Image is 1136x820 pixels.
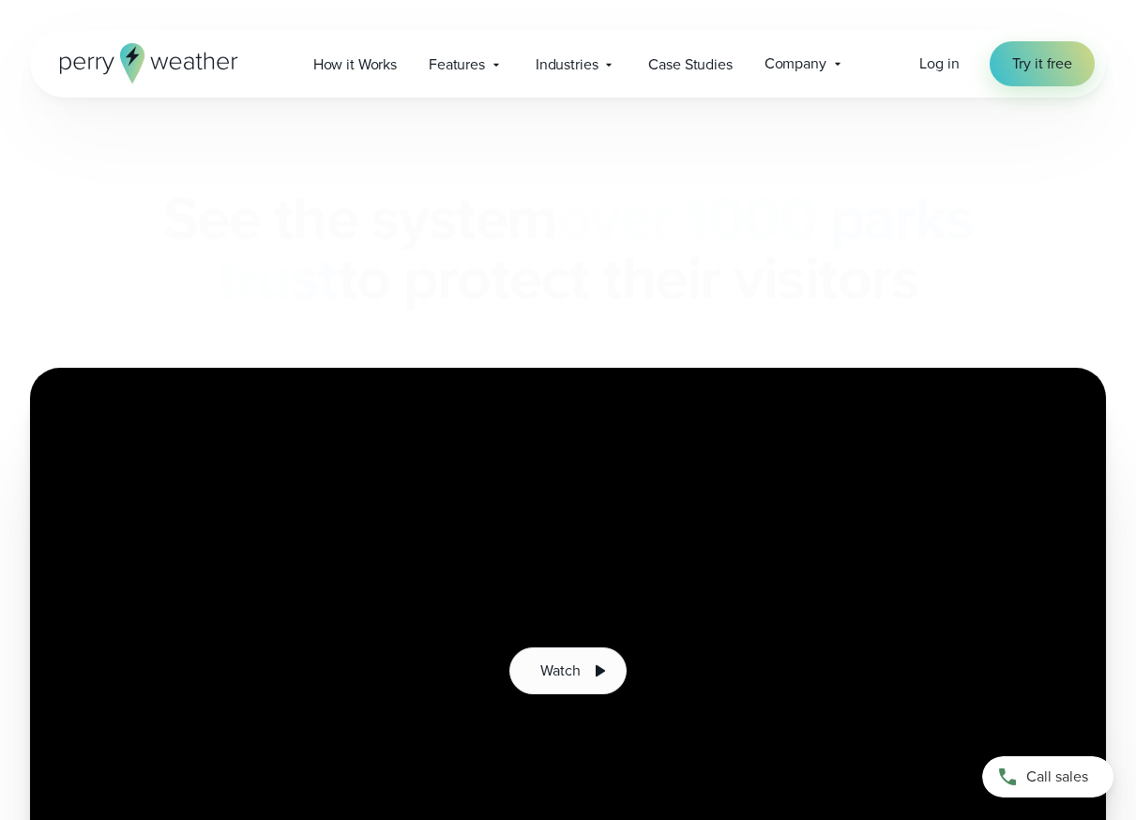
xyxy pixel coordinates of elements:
[540,660,580,682] span: Watch
[297,45,413,84] a: How it Works
[313,53,397,76] span: How it Works
[632,45,748,84] a: Case Studies
[765,53,826,75] span: Company
[648,53,732,76] span: Case Studies
[982,756,1113,797] a: Call sales
[919,53,959,74] span: Log in
[509,647,626,694] button: Watch
[536,53,598,76] span: Industries
[919,53,959,75] a: Log in
[429,53,485,76] span: Features
[1026,766,1088,788] span: Call sales
[1012,53,1072,75] span: Try it free
[990,41,1095,86] a: Try it free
